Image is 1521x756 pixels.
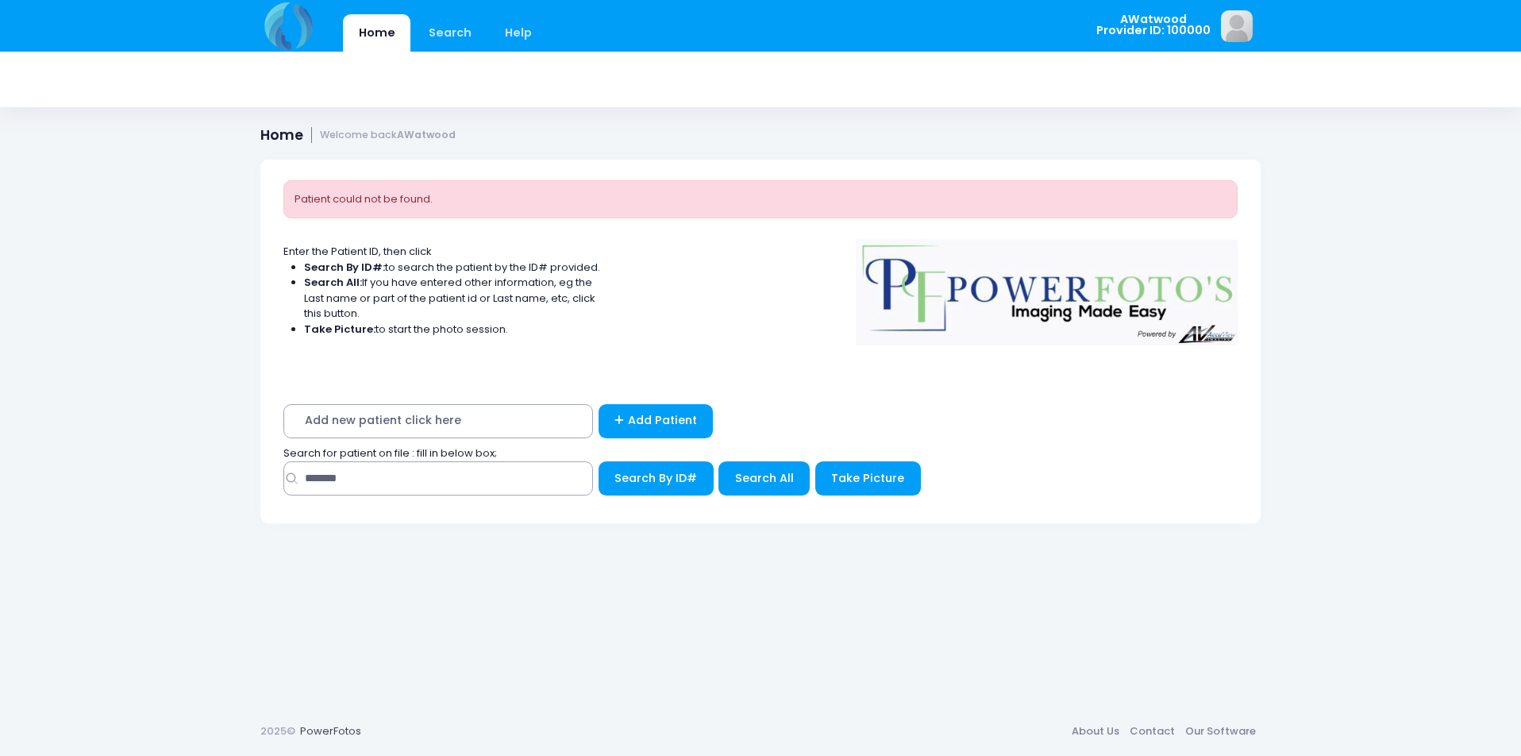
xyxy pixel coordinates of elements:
div: Patient could not be found. [283,180,1238,218]
a: Home [343,14,410,52]
li: to search the patient by the ID# provided. [304,260,601,276]
button: Take Picture [815,461,921,496]
h1: Home [260,127,456,144]
a: Help [490,14,548,52]
li: If you have entered other information, eg the Last name or part of the patient id or Last name, e... [304,275,601,322]
img: Logo [849,229,1246,346]
span: Search By ID# [614,470,697,486]
strong: Search By ID#: [304,260,385,275]
img: image [1221,10,1253,42]
strong: Take Picture: [304,322,375,337]
a: Search [413,14,487,52]
a: PowerFotos [300,723,361,739]
span: Add new patient click here [283,404,593,438]
span: AWatwood Provider ID: 100000 [1096,13,1211,37]
a: About Us [1066,717,1124,746]
span: Search All [735,470,794,486]
button: Search All [718,461,810,496]
span: 2025© [260,723,295,739]
strong: AWatwood [397,128,456,141]
small: Welcome back [320,129,456,141]
li: to start the photo session. [304,322,601,337]
span: Enter the Patient ID, then click [283,244,432,259]
a: Contact [1124,717,1180,746]
button: Search By ID# [599,461,714,496]
a: Add Patient [599,404,714,438]
span: Search for patient on file : fill in below box; [283,445,497,461]
a: Our Software [1180,717,1261,746]
span: Take Picture [831,470,904,486]
strong: Search All: [304,275,362,290]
